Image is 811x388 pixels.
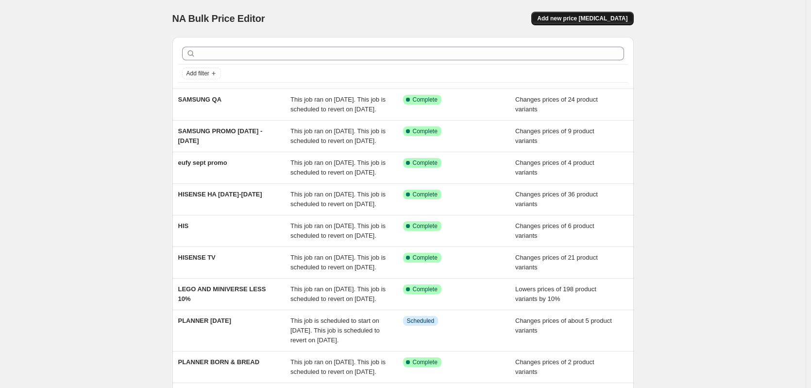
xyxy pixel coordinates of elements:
[413,159,438,167] span: Complete
[290,285,386,302] span: This job ran on [DATE]. This job is scheduled to revert on [DATE].
[515,191,598,208] span: Changes prices of 36 product variants
[413,191,438,198] span: Complete
[178,159,227,166] span: eufy sept promo
[413,127,438,135] span: Complete
[178,254,216,261] span: HISENSE TV
[178,96,222,103] span: SAMSUNG QA
[290,191,386,208] span: This job ran on [DATE]. This job is scheduled to revert on [DATE].
[515,222,594,239] span: Changes prices of 6 product variants
[172,13,265,24] span: NA Bulk Price Editor
[515,254,598,271] span: Changes prices of 21 product variants
[515,358,594,375] span: Changes prices of 2 product variants
[290,317,380,344] span: This job is scheduled to start on [DATE]. This job is scheduled to revert on [DATE].
[290,96,386,113] span: This job ran on [DATE]. This job is scheduled to revert on [DATE].
[515,127,594,144] span: Changes prices of 9 product variants
[537,15,627,22] span: Add new price [MEDICAL_DATA]
[290,254,386,271] span: This job ran on [DATE]. This job is scheduled to revert on [DATE].
[186,70,209,77] span: Add filter
[407,317,435,325] span: Scheduled
[178,222,189,229] span: HIS
[515,285,596,302] span: Lowers prices of 198 product variants by 10%
[182,68,221,79] button: Add filter
[178,317,232,324] span: PLANNER [DATE]
[290,222,386,239] span: This job ran on [DATE]. This job is scheduled to revert on [DATE].
[413,254,438,262] span: Complete
[413,222,438,230] span: Complete
[515,317,612,334] span: Changes prices of about 5 product variants
[413,358,438,366] span: Complete
[413,285,438,293] span: Complete
[531,12,633,25] button: Add new price [MEDICAL_DATA]
[515,159,594,176] span: Changes prices of 4 product variants
[178,285,266,302] span: LEGO AND MINIVERSE LESS 10%
[178,127,263,144] span: SAMSUNG PROMO [DATE] -[DATE]
[290,358,386,375] span: This job ran on [DATE]. This job is scheduled to revert on [DATE].
[413,96,438,104] span: Complete
[178,358,260,366] span: PLANNER BORN & BREAD
[178,191,262,198] span: HISENSE HA [DATE]-[DATE]
[515,96,598,113] span: Changes prices of 24 product variants
[290,159,386,176] span: This job ran on [DATE]. This job is scheduled to revert on [DATE].
[290,127,386,144] span: This job ran on [DATE]. This job is scheduled to revert on [DATE].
